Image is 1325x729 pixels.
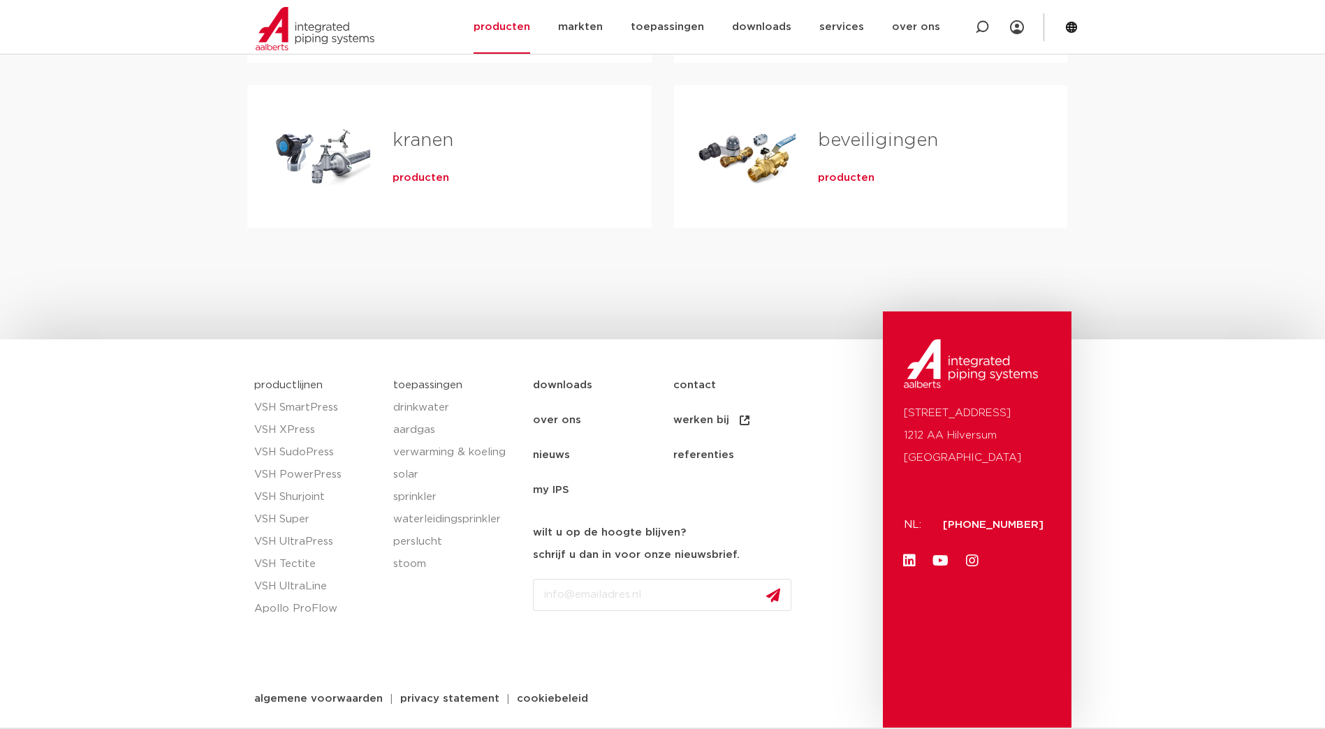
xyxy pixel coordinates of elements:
nav: Menu [533,368,876,508]
a: cookiebeleid [506,693,599,704]
p: NL: [904,514,926,536]
a: contact [673,368,814,403]
p: [STREET_ADDRESS] 1212 AA Hilversum [GEOGRAPHIC_DATA] [904,402,1051,469]
a: downloads [533,368,673,403]
a: privacy statement [390,693,510,704]
a: VSH SmartPress [254,397,380,419]
span: algemene voorwaarden [254,693,383,704]
a: aardgas [393,419,519,441]
a: VSH SudoPress [254,441,380,464]
iframe: reCAPTCHA [533,622,745,677]
strong: schrijf u dan in voor onze nieuwsbrief. [533,550,740,560]
a: referenties [673,438,814,473]
a: my IPS [533,473,673,508]
a: toepassingen [393,380,462,390]
a: VSH UltraLine [254,575,380,598]
a: waterleidingsprinkler [393,508,519,531]
a: drinkwater [393,397,519,419]
a: stoom [393,553,519,575]
a: producten [818,171,874,185]
a: VSH XPress [254,419,380,441]
a: verwarming & koeling [393,441,519,464]
span: cookiebeleid [517,693,588,704]
a: sprinkler [393,486,519,508]
a: Apollo ProFlow [254,598,380,620]
a: VSH Shurjoint [254,486,380,508]
a: producten [393,171,449,185]
a: over ons [533,403,673,438]
a: VSH Tectite [254,553,380,575]
a: VSH PowerPress [254,464,380,486]
a: kranen [393,131,453,149]
a: solar [393,464,519,486]
a: VSH UltraPress [254,531,380,553]
a: [PHONE_NUMBER] [943,520,1044,530]
span: privacy statement [400,693,499,704]
a: werken bij [673,403,814,438]
a: perslucht [393,531,519,553]
a: beveiligingen [818,131,938,149]
a: algemene voorwaarden [244,693,393,704]
input: info@emailadres.nl [533,579,791,611]
a: VSH Super [254,508,380,531]
img: send.svg [766,588,780,603]
strong: wilt u op de hoogte blijven? [533,527,686,538]
a: nieuws [533,438,673,473]
a: productlijnen [254,380,323,390]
